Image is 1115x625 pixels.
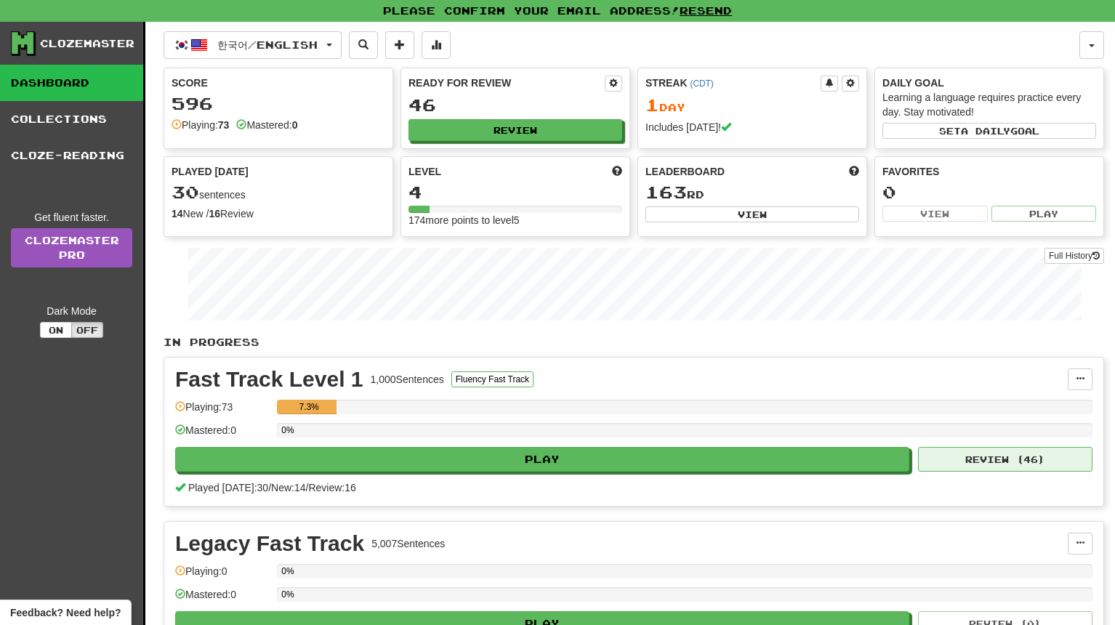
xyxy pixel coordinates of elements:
div: Mastered: [236,118,297,132]
button: On [40,322,72,338]
strong: 0 [292,119,298,131]
button: Play [991,206,1097,222]
p: In Progress [164,335,1104,350]
div: 1,000 Sentences [371,372,444,387]
strong: 14 [172,208,183,219]
div: rd [645,183,859,202]
div: Legacy Fast Track [175,533,364,555]
span: 1 [645,94,659,115]
button: Search sentences [349,31,378,59]
span: Review: 16 [308,482,355,493]
span: Score more points to level up [612,164,622,179]
button: Off [71,322,103,338]
span: Played [DATE] [172,164,249,179]
div: Day [645,96,859,115]
div: Playing: 0 [175,564,270,588]
button: View [645,206,859,222]
span: Played [DATE]: 30 [188,482,268,493]
div: Daily Goal [882,76,1096,90]
span: New: 14 [271,482,305,493]
button: More stats [422,31,451,59]
div: 0 [882,183,1096,201]
button: Review (46) [918,447,1092,472]
span: a daily [961,126,1010,136]
a: ClozemasterPro [11,228,132,267]
div: 4 [408,183,622,201]
span: Level [408,164,441,179]
div: 7.3% [281,400,337,414]
div: Mastered: 0 [175,587,270,611]
div: Dark Mode [11,304,132,318]
span: Open feedback widget [10,605,121,620]
button: Review [408,119,622,141]
div: Score [172,76,385,90]
div: sentences [172,183,385,202]
button: Seta dailygoal [882,123,1096,139]
span: / [306,482,309,493]
strong: 16 [209,208,220,219]
button: Play [175,447,909,472]
span: / [268,482,271,493]
div: 46 [408,96,622,114]
div: Ready for Review [408,76,605,90]
button: 한국어/English [164,31,342,59]
div: Mastered: 0 [175,423,270,447]
div: Includes [DATE]! [645,120,859,134]
a: (CDT) [690,78,713,89]
div: Clozemaster [40,36,134,51]
div: New / Review [172,206,385,221]
div: Streak [645,76,821,90]
div: 174 more points to level 5 [408,213,622,227]
div: 596 [172,94,385,113]
span: Leaderboard [645,164,725,179]
div: Fast Track Level 1 [175,368,363,390]
div: Favorites [882,164,1096,179]
div: Playing: 73 [175,400,270,424]
div: Playing: [172,118,229,132]
button: View [882,206,988,222]
button: Full History [1044,248,1104,264]
div: Learning a language requires practice every day. Stay motivated! [882,90,1096,119]
div: Get fluent faster. [11,210,132,225]
span: 한국어 / English [217,39,318,51]
a: Resend [680,4,732,17]
span: 163 [645,182,687,202]
span: 30 [172,182,199,202]
strong: 73 [218,119,230,131]
div: 5,007 Sentences [371,536,445,551]
button: Fluency Fast Track [451,371,534,387]
span: This week in points, UTC [849,164,859,179]
button: Add sentence to collection [385,31,414,59]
